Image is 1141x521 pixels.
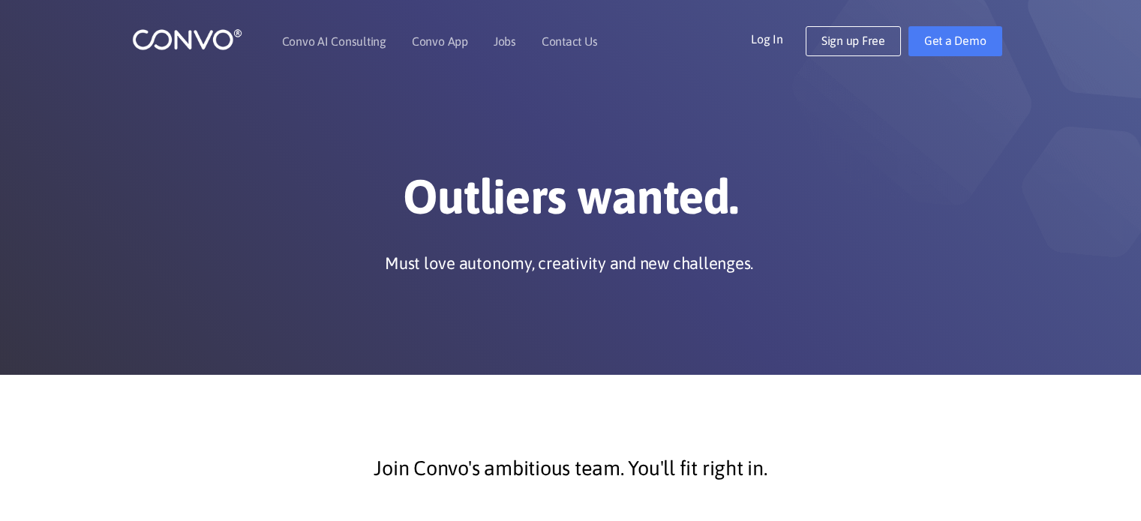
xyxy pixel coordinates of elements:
[542,35,598,47] a: Contact Us
[166,450,976,487] p: Join Convo's ambitious team. You'll fit right in.
[412,35,468,47] a: Convo App
[282,35,386,47] a: Convo AI Consulting
[494,35,516,47] a: Jobs
[132,28,242,51] img: logo_1.png
[155,168,987,237] h1: Outliers wanted.
[908,26,1002,56] a: Get a Demo
[806,26,901,56] a: Sign up Free
[385,252,753,274] p: Must love autonomy, creativity and new challenges.
[751,26,806,50] a: Log In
